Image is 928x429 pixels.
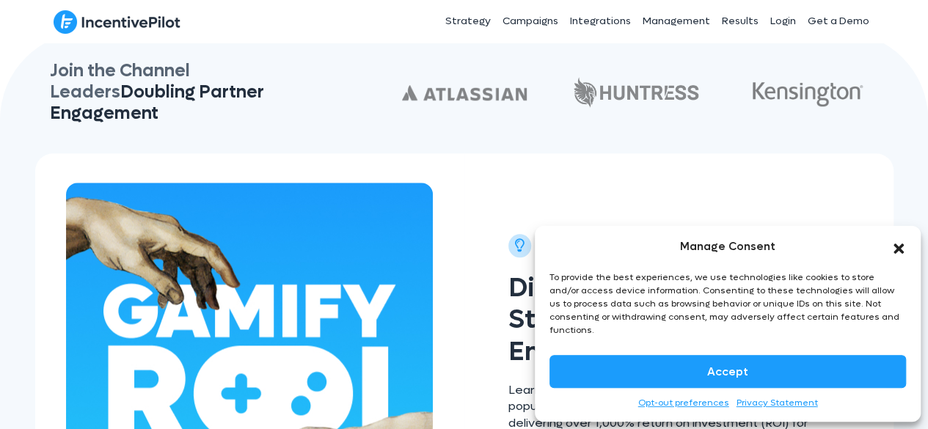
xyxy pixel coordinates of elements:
div: To provide the best experiences, we use technologies like cookies to store and/or access device i... [549,271,905,337]
a: Management [636,3,715,40]
a: Strategy [439,3,496,40]
a: Integrations [563,3,636,40]
a: Get a Demo [801,3,874,40]
button: Accept [549,355,906,388]
a: Opt-out preferences [638,395,729,411]
img: c160a1f01da15ede5cb2dbb7c1e1a7f7 [574,77,698,108]
a: Results [715,3,764,40]
img: Kensington_PRIMARY_Logo_FINAL [753,82,863,106]
span: Doubling Partner Engagement [50,81,264,125]
img: IncentivePilot [54,10,180,34]
a: Privacy Statement [737,395,818,411]
nav: Header Menu [338,3,875,40]
a: Login [764,3,801,40]
span: Discover the New Strategy of Partner Engagement [508,271,753,368]
div: Close dialog [891,239,906,254]
div: Manage Consent [680,237,775,256]
a: Campaigns [496,3,563,40]
img: 2560px-Atlassian-logo [402,85,527,100]
span: Join the Channel Leaders [50,59,264,125]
